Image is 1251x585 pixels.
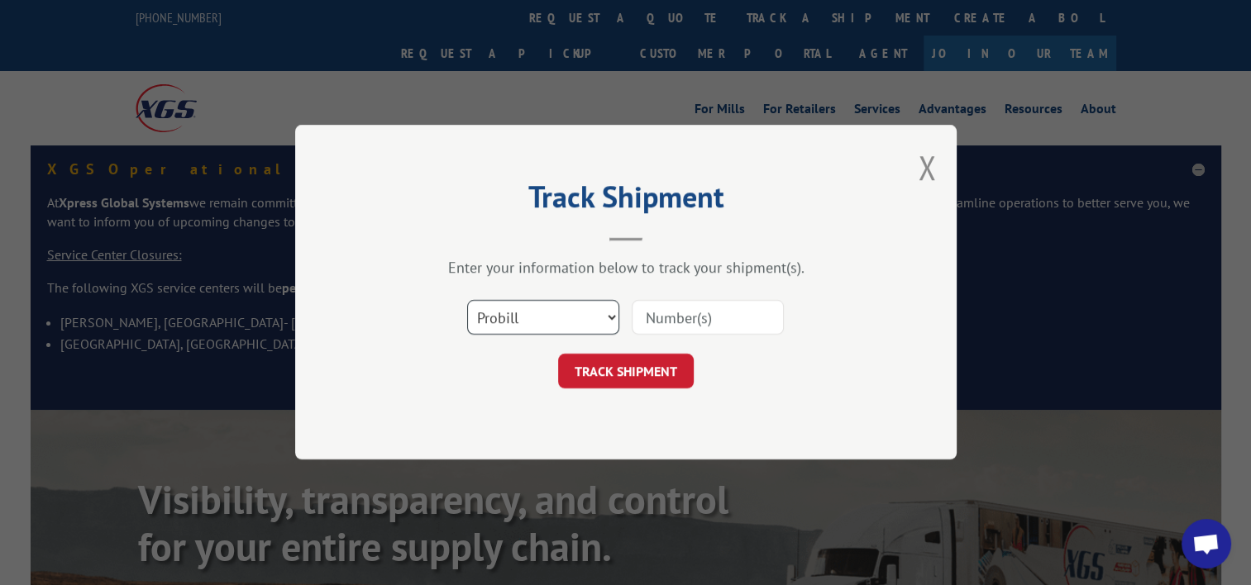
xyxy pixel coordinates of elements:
button: TRACK SHIPMENT [558,354,694,389]
input: Number(s) [632,301,784,335]
a: Open chat [1182,519,1231,568]
h2: Track Shipment [378,185,874,216]
button: Close modal [918,145,936,189]
div: Enter your information below to track your shipment(s). [378,259,874,278]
